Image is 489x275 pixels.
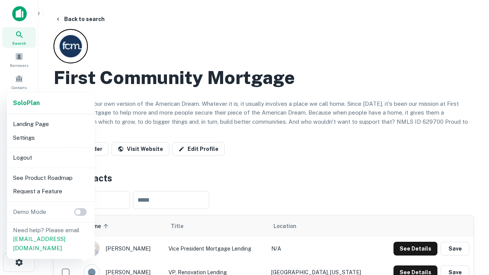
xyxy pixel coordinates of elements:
li: Settings [10,131,92,145]
p: Demo Mode [10,207,49,217]
iframe: Chat Widget [451,189,489,226]
a: [EMAIL_ADDRESS][DOMAIN_NAME] [13,236,65,251]
strong: Solo Plan [13,99,40,107]
li: See Product Roadmap [10,171,92,185]
li: Request a Feature [10,184,92,198]
li: Logout [10,151,92,165]
a: SoloPlan [13,99,40,108]
p: Need help? Please email [13,226,89,253]
li: Landing Page [10,117,92,131]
